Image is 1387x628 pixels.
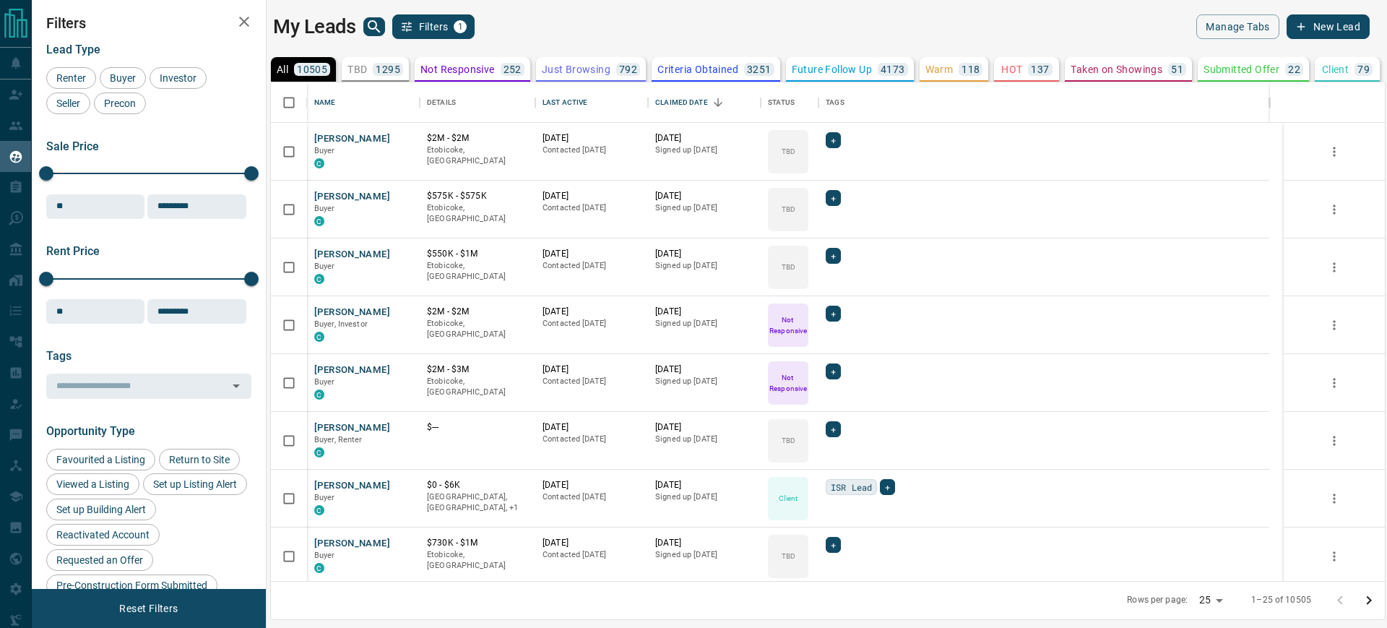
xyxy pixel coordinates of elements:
p: Signed up [DATE] [655,260,753,272]
p: [DATE] [655,132,753,145]
div: Name [314,82,336,123]
span: Buyer [314,551,335,560]
p: Contacted [DATE] [543,260,641,272]
p: Signed up [DATE] [655,145,753,156]
span: Favourited a Listing [51,454,150,465]
p: 1–25 of 10505 [1251,594,1311,606]
span: Buyer [314,493,335,502]
span: Buyer [314,204,335,213]
p: 79 [1357,64,1370,74]
p: Warm [925,64,954,74]
div: Status [761,82,818,123]
div: condos.ca [314,505,324,515]
span: Rent Price [46,244,100,258]
p: $--- [427,421,528,434]
span: Lead Type [46,43,100,56]
button: more [1323,546,1345,567]
span: Requested an Offer [51,554,148,566]
p: 137 [1031,64,1049,74]
div: Reactivated Account [46,524,160,546]
div: Viewed a Listing [46,473,139,495]
div: condos.ca [314,216,324,226]
span: Opportunity Type [46,424,135,438]
p: 51 [1171,64,1183,74]
p: Contacted [DATE] [543,549,641,561]
p: [DATE] [543,537,641,549]
span: Buyer [105,72,141,84]
div: Buyer [100,67,146,89]
p: $2M - $2M [427,132,528,145]
p: [DATE] [655,421,753,434]
div: + [826,421,841,437]
p: [DATE] [543,364,641,376]
div: Set up Listing Alert [143,473,247,495]
span: Pre-Construction Form Submitted [51,580,212,591]
div: condos.ca [314,563,324,573]
button: Filters1 [392,14,475,39]
button: [PERSON_NAME] [314,248,390,262]
button: more [1323,314,1345,336]
button: Open [226,376,246,396]
p: Contacted [DATE] [543,202,641,214]
p: HOT [1001,64,1022,74]
p: Etobicoke, [GEOGRAPHIC_DATA] [427,145,528,167]
div: + [826,306,841,322]
p: $2M - $2M [427,306,528,318]
p: TBD [782,435,795,446]
p: Contacted [DATE] [543,318,641,330]
span: + [831,364,836,379]
p: [DATE] [543,248,641,260]
p: Just Browsing [542,64,610,74]
div: Details [427,82,456,123]
p: [DATE] [655,537,753,549]
div: Seller [46,93,90,114]
div: Investor [150,67,207,89]
div: condos.ca [314,274,324,284]
p: Signed up [DATE] [655,318,753,330]
span: Investor [155,72,202,84]
p: 792 [619,64,637,74]
div: Last Active [535,82,648,123]
div: + [826,364,841,379]
p: Signed up [DATE] [655,549,753,561]
span: Sale Price [46,139,99,153]
p: [DATE] [543,479,641,491]
span: Reactivated Account [51,529,155,541]
button: [PERSON_NAME] [314,421,390,435]
button: more [1323,199,1345,220]
div: Return to Site [159,449,240,470]
div: + [826,537,841,553]
button: more [1323,488,1345,509]
p: Etobicoke, [GEOGRAPHIC_DATA] [427,376,528,398]
button: New Lead [1287,14,1370,39]
p: [DATE] [543,306,641,318]
button: [PERSON_NAME] [314,479,390,493]
p: [DATE] [655,364,753,376]
div: + [826,190,841,206]
p: TBD [782,204,795,215]
div: Tags [818,82,1269,123]
span: + [885,480,890,494]
span: Viewed a Listing [51,478,134,490]
button: [PERSON_NAME] [314,132,390,146]
span: Buyer [314,377,335,387]
h1: My Leads [273,15,356,38]
div: condos.ca [314,332,324,342]
p: Not Responsive [769,372,807,394]
p: Client [779,493,798,504]
p: Signed up [DATE] [655,376,753,387]
p: TBD [782,146,795,157]
button: more [1323,257,1345,278]
p: 3251 [747,64,772,74]
div: Precon [94,93,146,114]
button: more [1323,141,1345,163]
div: condos.ca [314,390,324,400]
p: $730K - $1M [427,537,528,549]
span: + [831,133,836,147]
p: Contacted [DATE] [543,491,641,503]
p: Taken on Showings [1071,64,1162,74]
p: Mississauga [427,491,528,514]
div: Favourited a Listing [46,449,155,470]
span: Buyer, Renter [314,435,363,444]
p: Contacted [DATE] [543,434,641,445]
